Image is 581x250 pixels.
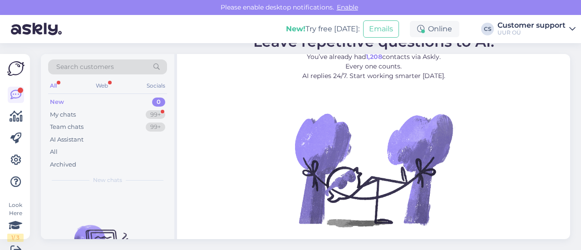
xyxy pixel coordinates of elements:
[145,80,167,92] div: Socials
[497,22,576,36] a: Customer supportUUR OÜ
[7,61,25,76] img: Askly Logo
[48,80,59,92] div: All
[253,52,494,81] p: You’ve already had contacts via Askly. Every one counts. AI replies 24/7. Start working smarter [...
[50,123,84,132] div: Team chats
[50,160,76,169] div: Archived
[363,20,399,38] button: Emails
[286,25,305,33] b: New!
[497,29,566,36] div: UUR OÜ
[93,176,122,184] span: New chats
[146,110,165,119] div: 99+
[50,110,76,119] div: My chats
[410,21,459,37] div: Online
[334,3,361,11] span: Enable
[7,201,24,242] div: Look Here
[94,80,110,92] div: Web
[56,62,114,72] span: Search customers
[50,135,84,144] div: AI Assistant
[50,98,64,107] div: New
[497,22,566,29] div: Customer support
[286,24,359,34] div: Try free [DATE]:
[481,23,494,35] div: CS
[366,53,382,61] b: 1,208
[7,234,24,242] div: 1 / 3
[50,147,58,157] div: All
[152,98,165,107] div: 0
[146,123,165,132] div: 99+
